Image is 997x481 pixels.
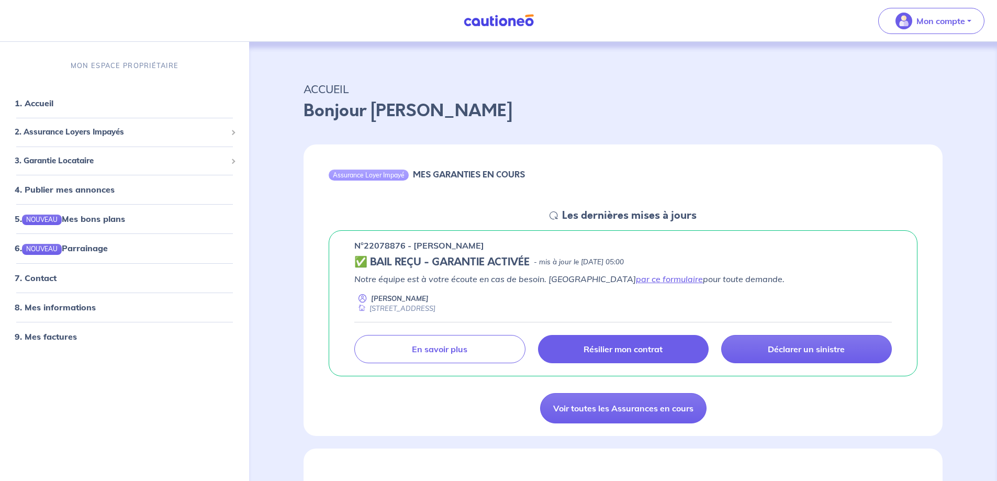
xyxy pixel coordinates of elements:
div: Assurance Loyer Impayé [329,170,409,180]
p: [PERSON_NAME] [371,294,429,304]
a: 6.NOUVEAUParrainage [15,243,108,253]
p: Bonjour [PERSON_NAME] [304,98,943,124]
div: [STREET_ADDRESS] [354,304,435,314]
div: 4. Publier mes annonces [4,179,245,200]
p: Notre équipe est à votre écoute en cas de besoin. [GEOGRAPHIC_DATA] pour toute demande. [354,273,892,285]
a: 7. Contact [15,272,57,283]
span: 2. Assurance Loyers Impayés [15,126,227,138]
h5: ✅ BAIL REÇU - GARANTIE ACTIVÉE [354,256,530,269]
h5: Les dernières mises à jours [562,209,697,222]
div: 5.NOUVEAUMes bons plans [4,208,245,229]
a: 8. Mes informations [15,301,96,312]
a: par ce formulaire [636,274,703,284]
a: 1. Accueil [15,98,53,108]
p: - mis à jour le [DATE] 05:00 [534,257,624,267]
a: Résilier mon contrat [538,335,709,363]
a: En savoir plus [354,335,525,363]
a: Déclarer un sinistre [721,335,892,363]
p: MON ESPACE PROPRIÉTAIRE [71,61,178,71]
a: Voir toutes les Assurances en cours [540,393,707,423]
p: ACCUEIL [304,80,943,98]
a: 9. Mes factures [15,331,77,341]
div: 2. Assurance Loyers Impayés [4,122,245,142]
button: illu_account_valid_menu.svgMon compte [878,8,984,34]
h6: MES GARANTIES EN COURS [413,170,525,180]
div: 1. Accueil [4,93,245,114]
div: 9. Mes factures [4,326,245,346]
div: state: CONTRACT-VALIDATED, Context: ,MAYBE-CERTIFICATE,,LESSOR-DOCUMENTS,IS-ODEALIM [354,256,892,269]
div: 3. Garantie Locataire [4,151,245,171]
a: 5.NOUVEAUMes bons plans [15,214,125,224]
div: 7. Contact [4,267,245,288]
span: 3. Garantie Locataire [15,155,227,167]
img: illu_account_valid_menu.svg [895,13,912,29]
div: 6.NOUVEAUParrainage [4,238,245,259]
p: Mon compte [916,15,965,27]
p: n°22078876 - [PERSON_NAME] [354,239,484,252]
p: Résilier mon contrat [584,344,663,354]
div: 8. Mes informations [4,296,245,317]
p: Déclarer un sinistre [768,344,845,354]
a: 4. Publier mes annonces [15,184,115,195]
img: Cautioneo [460,14,538,27]
p: En savoir plus [412,344,467,354]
